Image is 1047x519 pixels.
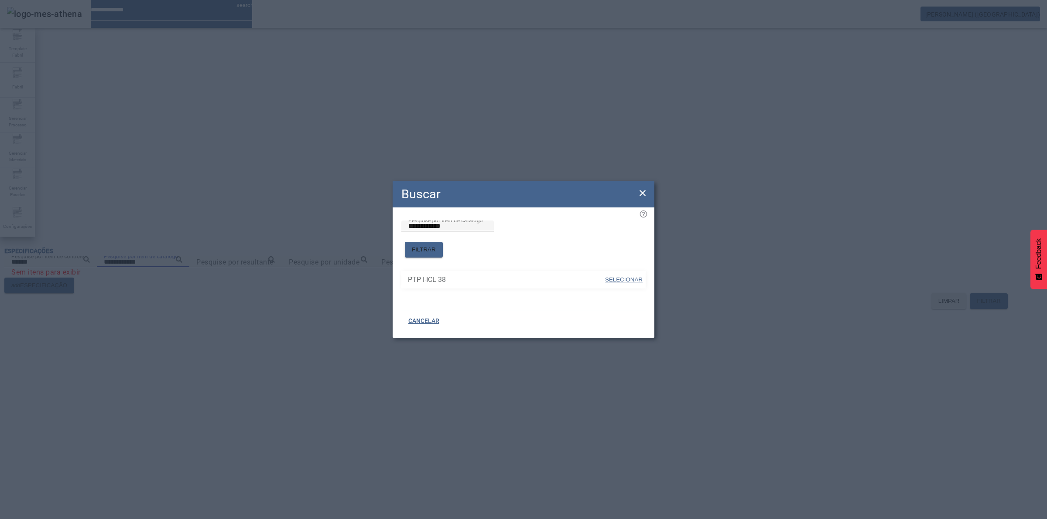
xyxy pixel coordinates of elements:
span: CANCELAR [408,317,439,326]
mat-label: Pesquise por item de catálogo [408,217,483,223]
span: FILTRAR [412,245,436,254]
button: Feedback - Mostrar pesquisa [1030,230,1047,289]
span: SELECIONAR [605,276,643,283]
span: PTP I-ICL 38 [408,275,604,285]
button: SELECIONAR [604,272,643,288]
button: FILTRAR [405,242,443,258]
span: Feedback [1035,238,1043,269]
button: CANCELAR [401,313,446,329]
h2: Buscar [401,185,441,204]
